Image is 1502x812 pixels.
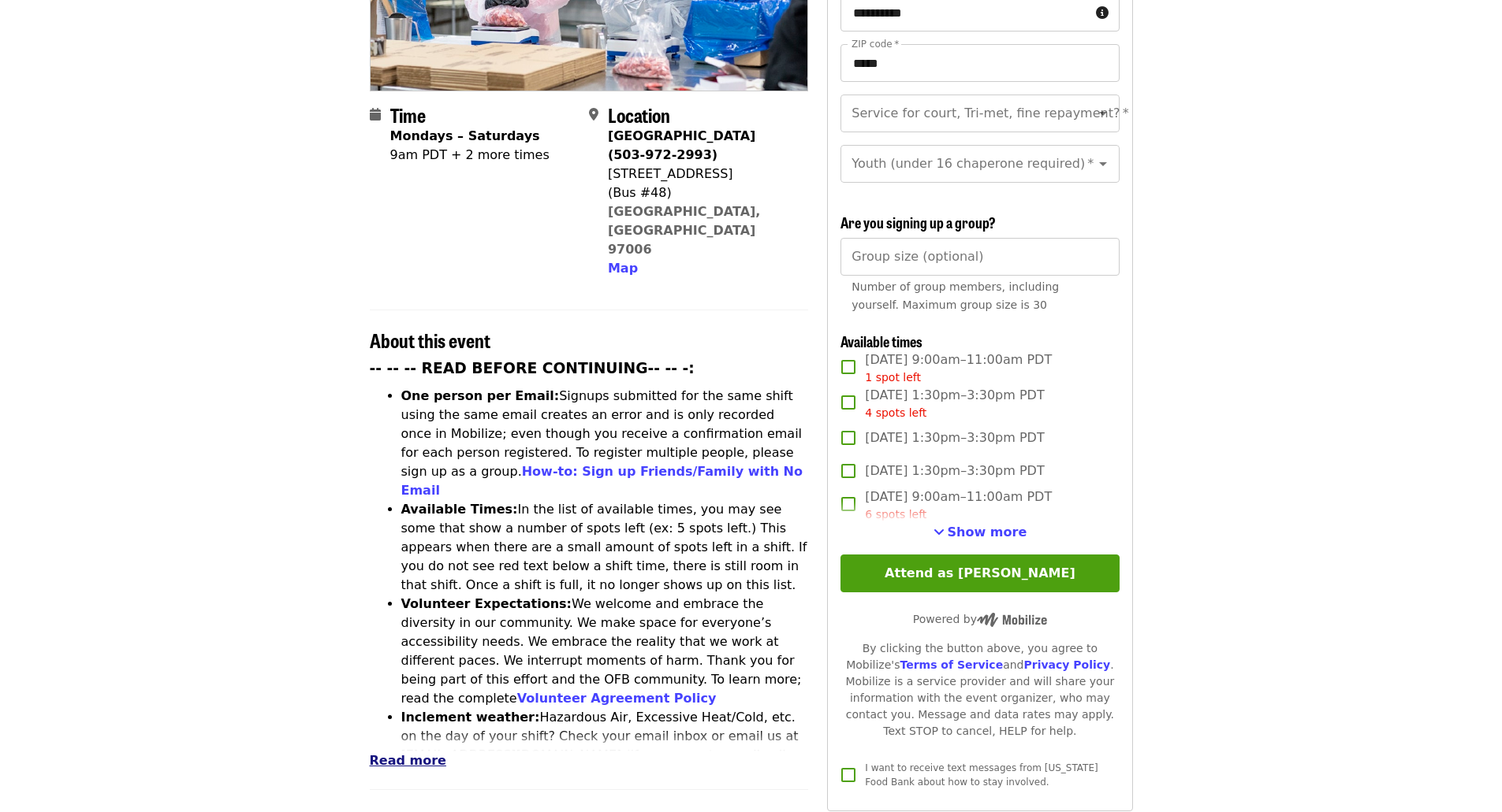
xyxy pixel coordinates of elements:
[401,502,518,517] strong: Available Times:
[840,554,1119,592] button: Attend as [PERSON_NAME]
[840,640,1119,740] div: By clicking the button above, you agree to Mobilize's and . Mobilize is a service provider and wi...
[865,462,1044,480] span: [DATE] 1:30pm–3:30pm PDT
[948,525,1027,539] span: Show more
[401,710,540,725] strong: Inclement weather:
[1023,658,1110,671] a: Privacy Policy
[589,107,598,122] i: map-marker-alt icon
[865,386,1044,421] span: [DATE] 1:30pm–3:30pm PDT
[1092,153,1114,175] button: Open
[370,753,446,768] span: Read more
[401,388,560,403] strong: One person per Email:
[370,107,381,122] i: calendar icon
[852,39,899,49] label: ZIP code
[370,326,490,354] span: About this event
[865,508,926,521] span: 6 spots left
[865,488,1052,523] span: [DATE] 9:00am–11:00am PDT
[608,204,761,257] a: [GEOGRAPHIC_DATA], [GEOGRAPHIC_DATA] 97006
[1096,6,1109,20] i: circle-info icon
[840,212,996,232] span: Are you signing up a group?
[401,387,809,500] li: Signups submitted for the same shift using the same email creates an error and is only recorded o...
[401,708,809,803] li: Hazardous Air, Excessive Heat/Cold, etc. on the day of your shift? Check your email inbox or emai...
[865,406,926,419] span: 4 spots left
[608,184,796,202] div: (Bus #48)
[865,428,1044,447] span: [DATE] 1:30pm–3:30pm PDT
[608,101,670,128] span: Location
[608,165,796,184] div: [STREET_ADDRESS]
[370,751,446,770] button: Read more
[390,146,550,165] div: 9am PDT + 2 more times
[913,613,1047,625] span: Powered by
[840,238,1119,276] input: [object Object]
[517,691,717,706] a: Volunteer Agreement Policy
[608,259,638,278] button: Map
[390,101,426,128] span: Time
[608,261,638,276] span: Map
[865,350,1052,386] span: [DATE] 9:00am–11:00am PDT
[934,523,1027,542] button: See more timeslots
[390,128,540,143] strong: Mondays – Saturdays
[865,762,1098,788] span: I want to receive text messages from [US_STATE] Food Bank about how to stay involved.
[840,44,1119,82] input: ZIP code
[401,595,809,708] li: We welcome and embrace the diversity in our community. We make space for everyone’s accessibility...
[401,500,809,595] li: In the list of available times, you may see some that show a number of spots left (ex: 5 spots le...
[900,658,1003,671] a: Terms of Service
[401,464,803,498] a: How-to: Sign up Friends/Family with No Email
[852,280,1059,311] span: Number of group members, including yourself. Maximum group size is 30
[401,596,572,611] strong: Volunteer Expectations:
[865,371,921,384] span: 1 spot left
[840,331,922,351] span: Available times
[370,360,695,376] strong: -- -- -- READ BEFORE CONTINUING-- -- -:
[977,613,1047,627] img: Powered by Mobilize
[1092,102,1114,124] button: Open
[608,128,755,162] strong: [GEOGRAPHIC_DATA] (503-972-2993)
